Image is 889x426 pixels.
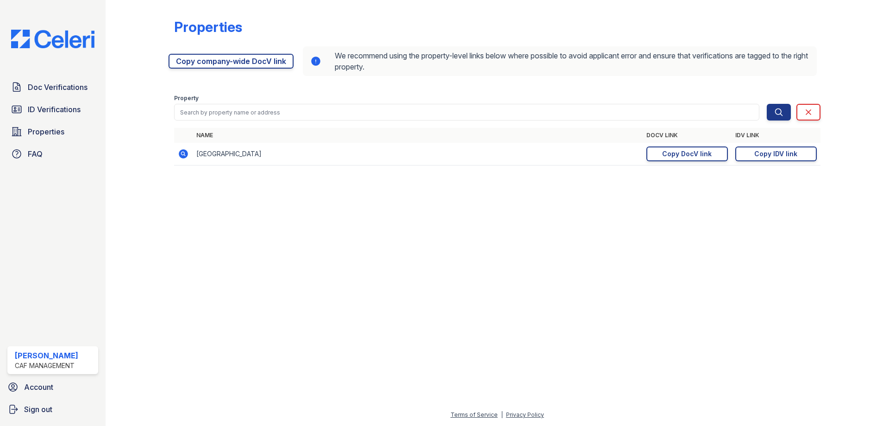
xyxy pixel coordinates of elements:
span: Properties [28,126,64,137]
th: IDV Link [732,128,820,143]
th: Name [193,128,643,143]
div: Properties [174,19,242,35]
span: Sign out [24,404,52,415]
img: CE_Logo_Blue-a8612792a0a2168367f1c8372b55b34899dd931a85d93a1a3d3e32e68fde9ad4.png [4,30,102,48]
span: Doc Verifications [28,82,88,93]
a: Doc Verifications [7,78,98,96]
div: [PERSON_NAME] [15,350,78,361]
span: FAQ [28,148,43,159]
div: Copy DocV link [662,149,712,159]
a: Copy company-wide DocV link [169,54,294,69]
th: DocV Link [643,128,732,143]
a: Terms of Service [451,411,498,418]
a: Copy IDV link [735,146,817,161]
a: Copy DocV link [646,146,728,161]
label: Property [174,95,199,102]
a: ID Verifications [7,100,98,119]
div: Copy IDV link [754,149,797,159]
input: Search by property name or address [174,104,759,121]
a: Account [4,378,102,396]
div: We recommend using the property-level links below where possible to avoid applicant error and ens... [303,46,817,76]
div: CAF Management [15,361,78,370]
a: FAQ [7,145,98,163]
a: Privacy Policy [506,411,544,418]
a: Sign out [4,400,102,419]
div: | [501,411,503,418]
span: ID Verifications [28,104,81,115]
span: Account [24,381,53,393]
td: [GEOGRAPHIC_DATA] [193,143,643,165]
a: Properties [7,122,98,141]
